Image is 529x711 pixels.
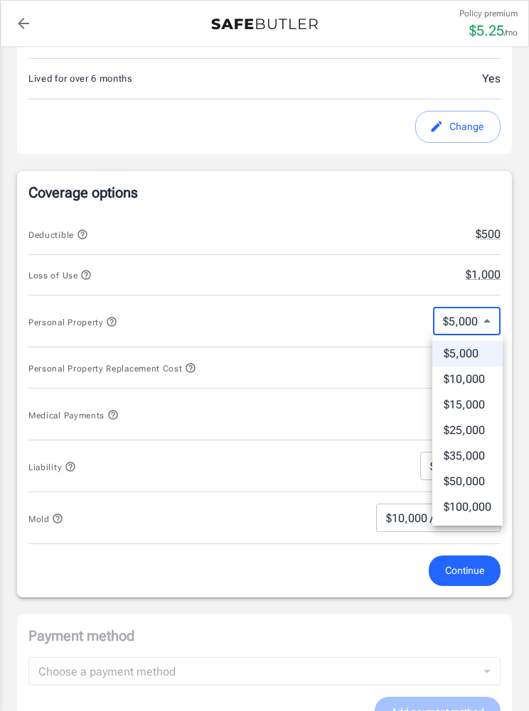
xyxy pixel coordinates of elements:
[432,367,503,392] li: $10,000
[432,443,503,469] li: $35,000
[432,469,503,494] li: $50,000
[432,494,503,520] li: $100,000
[432,418,503,443] li: $25,000
[432,341,503,367] li: $5,000
[432,392,503,418] li: $15,000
